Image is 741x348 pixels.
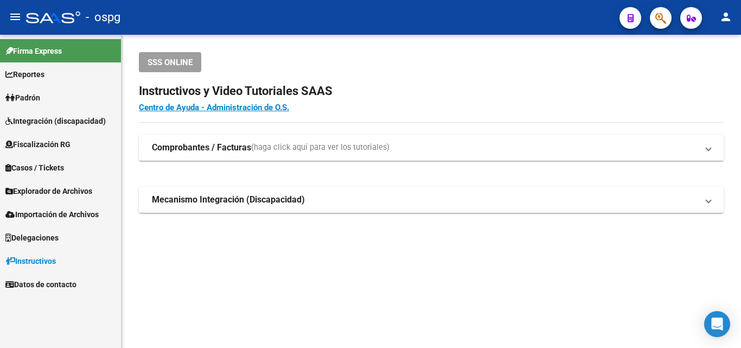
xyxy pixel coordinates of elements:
[152,194,305,206] strong: Mecanismo Integración (Discapacidad)
[5,208,99,220] span: Importación de Archivos
[152,142,251,154] strong: Comprobantes / Facturas
[5,115,106,127] span: Integración (discapacidad)
[704,311,730,337] div: Open Intercom Messenger
[5,279,76,290] span: Datos de contacto
[9,10,22,23] mat-icon: menu
[5,255,56,267] span: Instructivos
[5,232,59,244] span: Delegaciones
[5,45,62,57] span: Firma Express
[148,58,193,67] span: SSS ONLINE
[139,135,724,161] mat-expansion-panel-header: Comprobantes / Facturas(haga click aquí para ver los tutoriales)
[719,10,732,23] mat-icon: person
[5,92,40,104] span: Padrón
[139,103,289,112] a: Centro de Ayuda - Administración de O.S.
[139,81,724,102] h2: Instructivos y Video Tutoriales SAAS
[5,162,64,174] span: Casos / Tickets
[251,142,389,154] span: (haga click aquí para ver los tutoriales)
[5,185,92,197] span: Explorador de Archivos
[5,68,44,80] span: Reportes
[5,138,71,150] span: Fiscalización RG
[139,52,201,72] button: SSS ONLINE
[86,5,120,29] span: - ospg
[139,187,724,213] mat-expansion-panel-header: Mecanismo Integración (Discapacidad)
